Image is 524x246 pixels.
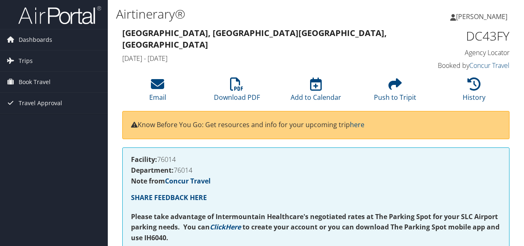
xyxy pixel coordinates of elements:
[19,29,52,50] span: Dashboards
[131,167,501,174] h4: 76014
[131,212,498,232] strong: Please take advantage of Intermountain Healthcare's negotiated rates at The Parking Spot for your...
[456,12,507,21] span: [PERSON_NAME]
[214,82,260,102] a: Download PDF
[463,82,485,102] a: History
[131,176,211,186] strong: Note from
[149,82,166,102] a: Email
[210,222,226,232] a: Click
[226,222,241,232] a: Here
[131,193,207,202] a: SHARE FEEDBACK HERE
[291,82,341,102] a: Add to Calendar
[450,4,516,29] a: [PERSON_NAME]
[19,72,51,92] span: Book Travel
[131,156,501,163] h4: 76014
[131,222,500,242] strong: to create your account or you can download The Parking Spot mobile app and use IH6040.
[165,176,211,186] a: Concur Travel
[116,5,383,23] h1: Airtinerary®
[122,27,387,50] strong: [GEOGRAPHIC_DATA], [GEOGRAPHIC_DATA] [GEOGRAPHIC_DATA], [GEOGRAPHIC_DATA]
[131,120,501,130] p: Know Before You Go: Get resources and info for your upcoming trip
[374,82,416,102] a: Push to Tripit
[122,54,410,63] h4: [DATE] - [DATE]
[131,166,174,175] strong: Department:
[422,48,509,57] h4: Agency Locator
[469,61,509,70] a: Concur Travel
[19,93,62,113] span: Travel Approval
[350,120,364,129] a: here
[422,27,509,45] h1: DC43FY
[422,61,509,70] h4: Booked by
[19,51,33,71] span: Trips
[18,5,101,25] img: airportal-logo.png
[131,155,157,164] strong: Facility:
